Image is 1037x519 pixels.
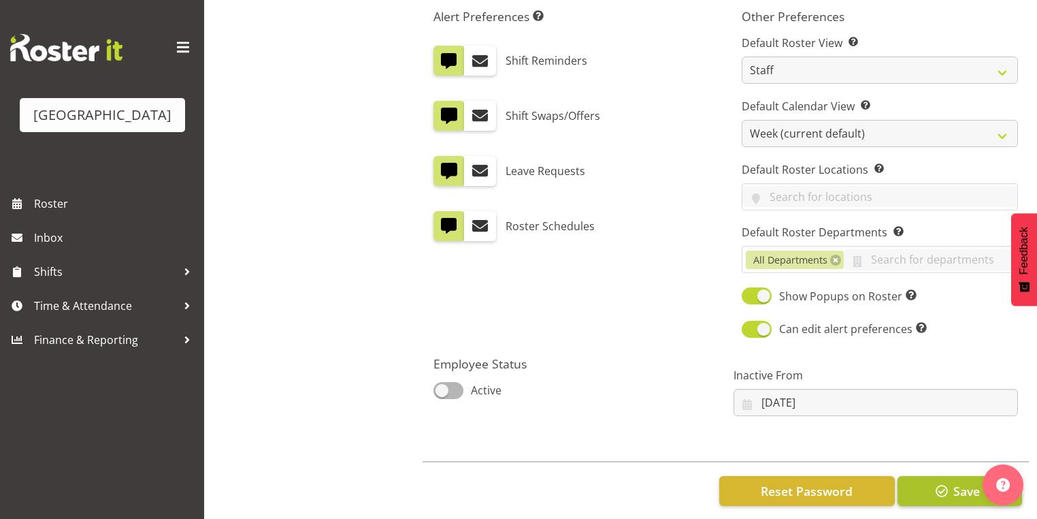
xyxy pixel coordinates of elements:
[753,253,827,268] span: All Departments
[742,224,1018,240] label: Default Roster Departments
[506,101,600,131] label: Shift Swaps/Offers
[34,262,177,282] span: Shifts
[719,476,895,506] button: Reset Password
[772,321,927,337] span: Can edit alert preferences
[772,288,917,304] span: Show Popups on Roster
[742,161,1018,178] label: Default Roster Locations
[1011,213,1037,306] button: Feedback - Show survey
[34,296,177,316] span: Time & Attendance
[1018,227,1030,274] span: Feedback
[761,482,853,500] span: Reset Password
[844,249,1017,270] input: Search for departments
[506,211,595,241] label: Roster Schedules
[742,186,1017,207] input: Search for locations
[34,193,197,214] span: Roster
[742,9,1018,24] h5: Other Preferences
[742,35,1018,51] label: Default Roster View
[10,34,122,61] img: Rosterit website logo
[898,476,1022,506] button: Save
[433,356,718,371] h5: Employee Status
[742,98,1018,114] label: Default Calendar View
[506,156,585,186] label: Leave Requests
[34,330,177,350] span: Finance & Reporting
[433,9,710,24] h5: Alert Preferences
[506,46,587,76] label: Shift Reminders
[953,482,980,500] span: Save
[734,367,1018,383] label: Inactive From
[33,105,171,125] div: [GEOGRAPHIC_DATA]
[734,389,1018,416] input: Click to select...
[34,227,197,248] span: Inbox
[463,382,501,398] span: Active
[996,478,1010,492] img: help-xxl-2.png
